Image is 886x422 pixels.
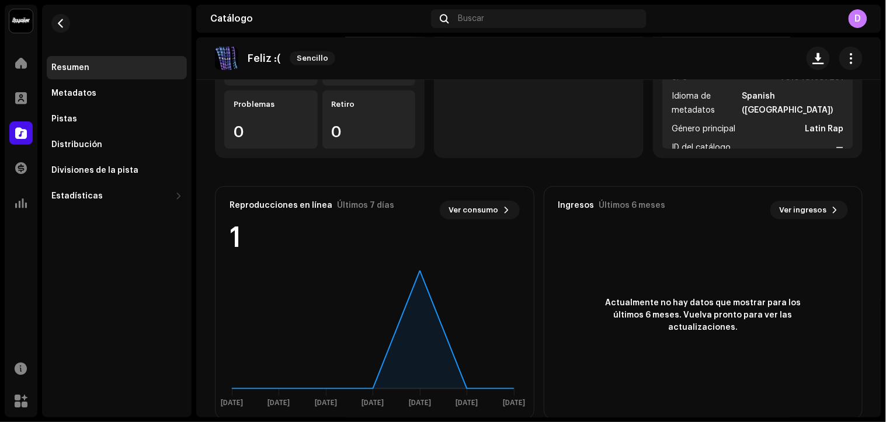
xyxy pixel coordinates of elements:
div: Pistas [51,114,77,124]
text: [DATE] [315,399,337,407]
text: [DATE] [503,399,525,407]
text: [DATE] [221,399,243,407]
p: Feliz :( [248,53,280,65]
div: Divisiones de la pista [51,166,138,175]
span: Ver consumo [449,198,499,222]
div: Resumen [51,63,89,72]
button: Ver consumo [440,201,520,219]
span: Actualmente no hay datos que mostrar para los últimos 6 meses. Vuelva pronto para ver las actuali... [598,297,808,334]
re-m-nav-dropdown: Estadísticas [47,184,187,208]
div: Últimos 7 días [337,201,394,210]
div: Distribución [51,140,102,149]
re-m-nav-item: Distribución [47,133,187,156]
re-m-nav-item: Metadatos [47,82,187,105]
span: Ver ingresos [780,198,827,222]
div: D [849,9,867,28]
strong: — [836,141,844,155]
div: Últimos 6 meses [599,201,666,210]
div: Catálogo [210,14,426,23]
span: Sencillo [290,51,335,65]
button: Ver ingresos [770,201,848,219]
span: Buscar [458,14,485,23]
text: [DATE] [362,399,384,407]
span: ID del catálogo [672,141,731,155]
img: 10370c6a-d0e2-4592-b8a2-38f444b0ca44 [9,9,33,33]
re-m-nav-item: Divisiones de la pista [47,159,187,182]
div: Metadatos [51,89,96,98]
div: Ingresos [558,201,595,210]
re-m-nav-item: Pistas [47,107,187,131]
img: 29c8e477-1a3f-41fd-a9ba-934da53dcd17 [215,47,238,70]
div: Reproducciones en línea [230,201,332,210]
text: [DATE] [409,399,431,407]
text: [DATE] [456,399,478,407]
text: [DATE] [268,399,290,407]
re-m-nav-item: Resumen [47,56,187,79]
div: Estadísticas [51,191,103,201]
